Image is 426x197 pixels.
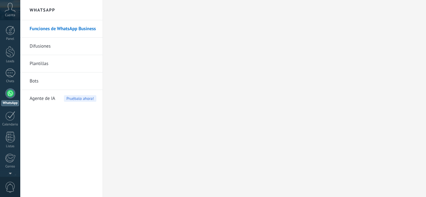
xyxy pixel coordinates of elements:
a: Difusiones [30,38,96,55]
a: Bots [30,73,96,90]
a: Funciones de WhatsApp Business [30,20,96,38]
div: Correo [1,165,19,169]
li: Bots [20,73,103,90]
li: Plantillas [20,55,103,73]
span: Agente de IA [30,90,55,107]
div: Chats [1,79,19,83]
span: Pruébalo ahora! [64,95,96,102]
a: Agente de IAPruébalo ahora! [30,90,96,107]
div: Leads [1,59,19,63]
div: Calendario [1,123,19,127]
li: Difusiones [20,38,103,55]
a: Plantillas [30,55,96,73]
div: Listas [1,144,19,148]
li: Agente de IA [20,90,103,107]
div: WhatsApp [1,100,19,106]
li: Funciones de WhatsApp Business [20,20,103,38]
div: Panel [1,37,19,41]
span: Cuenta [5,13,15,17]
